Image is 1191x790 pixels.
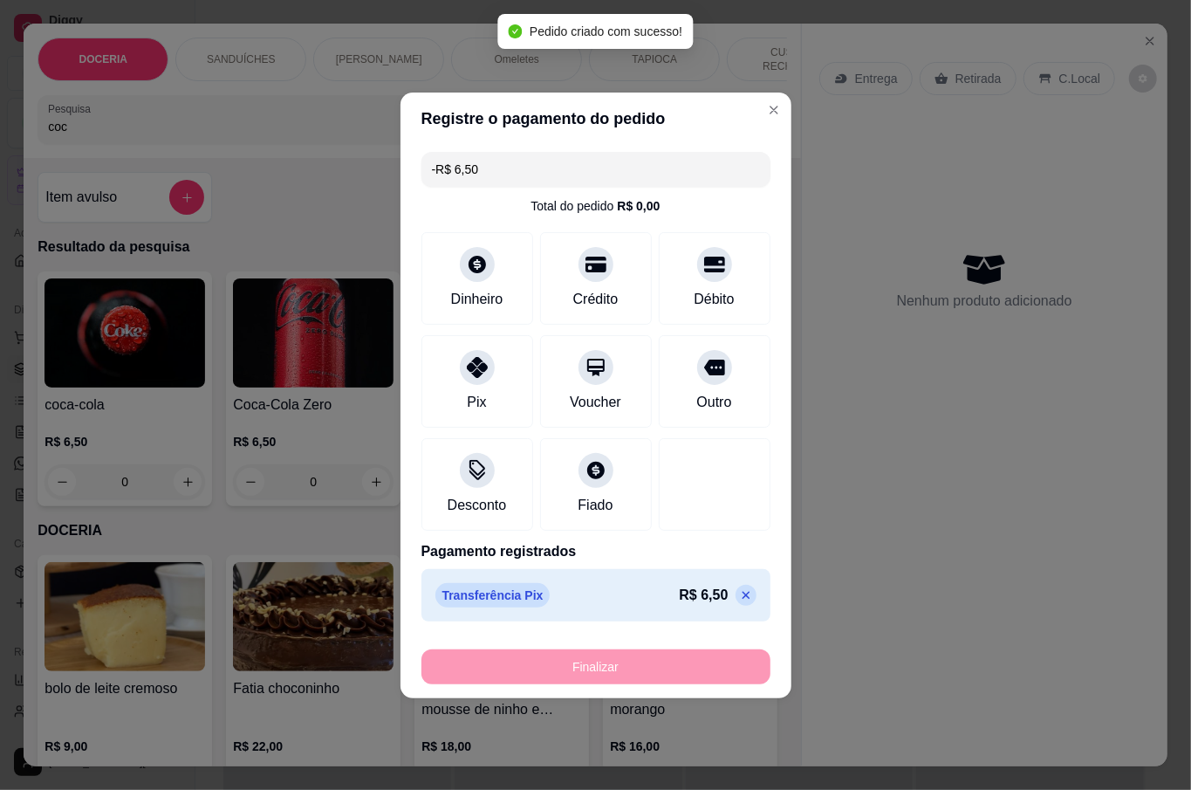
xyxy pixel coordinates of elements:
[451,289,503,310] div: Dinheiro
[432,152,760,187] input: Ex.: hambúrguer de cordeiro
[421,541,770,562] p: Pagamento registrados
[694,289,734,310] div: Débito
[509,24,523,38] span: check-circle
[760,96,788,124] button: Close
[573,289,619,310] div: Crédito
[530,24,682,38] span: Pedido criado com sucesso!
[467,392,486,413] div: Pix
[578,495,613,516] div: Fiado
[696,392,731,413] div: Outro
[530,197,660,215] div: Total do pedido
[400,93,791,145] header: Registre o pagamento do pedido
[448,495,507,516] div: Desconto
[570,392,621,413] div: Voucher
[617,197,660,215] div: R$ 0,00
[679,585,728,606] p: R$ 6,50
[435,583,551,608] p: Transferência Pix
